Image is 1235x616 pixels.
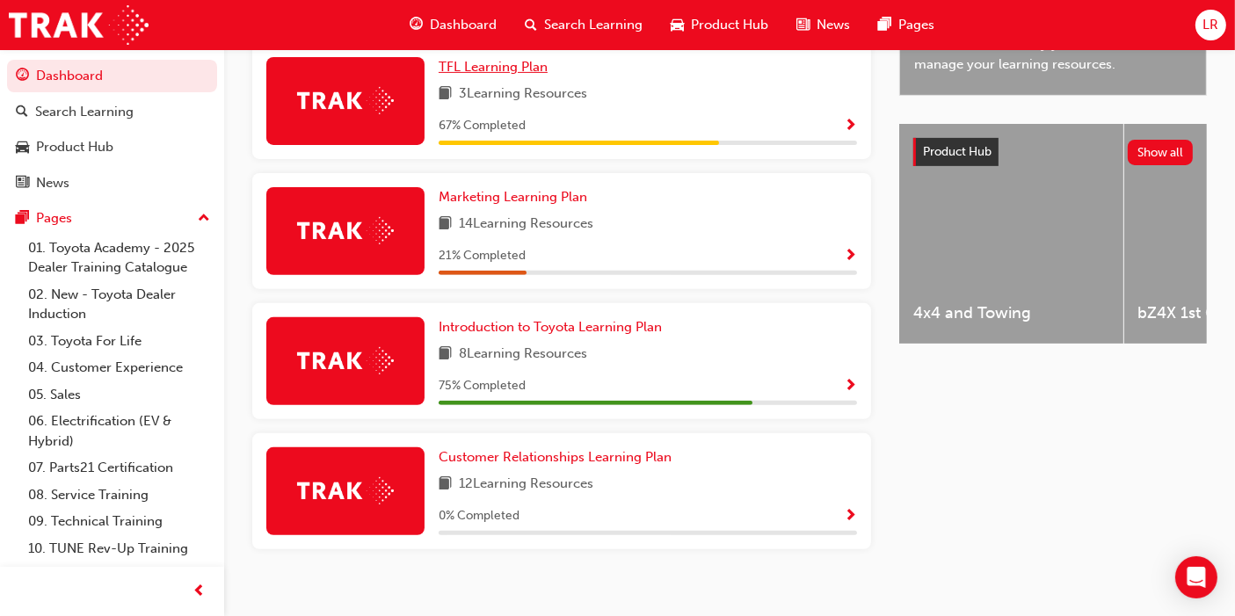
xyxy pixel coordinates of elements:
[297,217,394,244] img: Trak
[198,207,210,230] span: up-icon
[657,7,782,43] a: car-iconProduct Hub
[21,535,217,562] a: 10. TUNE Rev-Up Training
[16,211,29,227] span: pages-icon
[297,477,394,504] img: Trak
[1202,15,1218,35] span: LR
[914,34,1192,74] span: Revolutionise the way you access and manage your learning resources.
[864,7,948,43] a: pages-iconPages
[439,344,452,366] span: book-icon
[691,15,768,35] span: Product Hub
[671,14,684,36] span: car-icon
[439,83,452,105] span: book-icon
[16,105,28,120] span: search-icon
[16,176,29,192] span: news-icon
[439,319,662,335] span: Introduction to Toyota Learning Plan
[21,235,217,281] a: 01. Toyota Academy - 2025 Dealer Training Catalogue
[21,482,217,509] a: 08. Service Training
[844,379,857,395] span: Show Progress
[1175,556,1217,598] div: Open Intercom Messenger
[7,131,217,163] a: Product Hub
[439,189,587,205] span: Marketing Learning Plan
[782,7,864,43] a: news-iconNews
[439,474,452,496] span: book-icon
[7,167,217,199] a: News
[913,138,1193,166] a: Product HubShow all
[439,506,519,526] span: 0 % Completed
[7,202,217,235] button: Pages
[21,508,217,535] a: 09. Technical Training
[439,214,452,236] span: book-icon
[21,454,217,482] a: 07. Parts21 Certification
[21,381,217,409] a: 05. Sales
[844,245,857,267] button: Show Progress
[16,69,29,84] span: guage-icon
[459,344,587,366] span: 8 Learning Resources
[35,102,134,122] div: Search Learning
[511,7,657,43] a: search-iconSearch Learning
[844,505,857,527] button: Show Progress
[7,60,217,92] a: Dashboard
[1195,10,1226,40] button: LR
[36,173,69,193] div: News
[439,57,555,77] a: TFL Learning Plan
[898,15,934,35] span: Pages
[410,14,423,36] span: guage-icon
[439,59,548,75] span: TFL Learning Plan
[36,208,72,228] div: Pages
[21,408,217,454] a: 06. Electrification (EV & Hybrid)
[396,7,511,43] a: guage-iconDashboard
[21,354,217,381] a: 04. Customer Experience
[439,376,526,396] span: 75 % Completed
[817,15,850,35] span: News
[9,5,149,45] img: Trak
[459,214,593,236] span: 14 Learning Resources
[899,124,1123,344] a: 4x4 and Towing
[525,14,537,36] span: search-icon
[878,14,891,36] span: pages-icon
[7,96,217,128] a: Search Learning
[193,581,207,603] span: prev-icon
[36,137,113,157] div: Product Hub
[7,56,217,202] button: DashboardSearch LearningProduct HubNews
[844,375,857,397] button: Show Progress
[297,87,394,114] img: Trak
[297,347,394,374] img: Trak
[439,317,669,337] a: Introduction to Toyota Learning Plan
[459,474,593,496] span: 12 Learning Resources
[439,246,526,266] span: 21 % Completed
[439,449,672,465] span: Customer Relationships Learning Plan
[439,116,526,136] span: 67 % Completed
[439,187,594,207] a: Marketing Learning Plan
[844,119,857,134] span: Show Progress
[21,328,217,355] a: 03. Toyota For Life
[439,447,679,467] a: Customer Relationships Learning Plan
[16,140,29,156] span: car-icon
[923,144,992,159] span: Product Hub
[21,281,217,328] a: 02. New - Toyota Dealer Induction
[913,303,1109,323] span: 4x4 and Towing
[796,14,810,36] span: news-icon
[1128,140,1194,165] button: Show all
[544,15,643,35] span: Search Learning
[844,115,857,137] button: Show Progress
[844,249,857,265] span: Show Progress
[459,83,587,105] span: 3 Learning Resources
[21,562,217,589] a: All Pages
[430,15,497,35] span: Dashboard
[844,509,857,525] span: Show Progress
